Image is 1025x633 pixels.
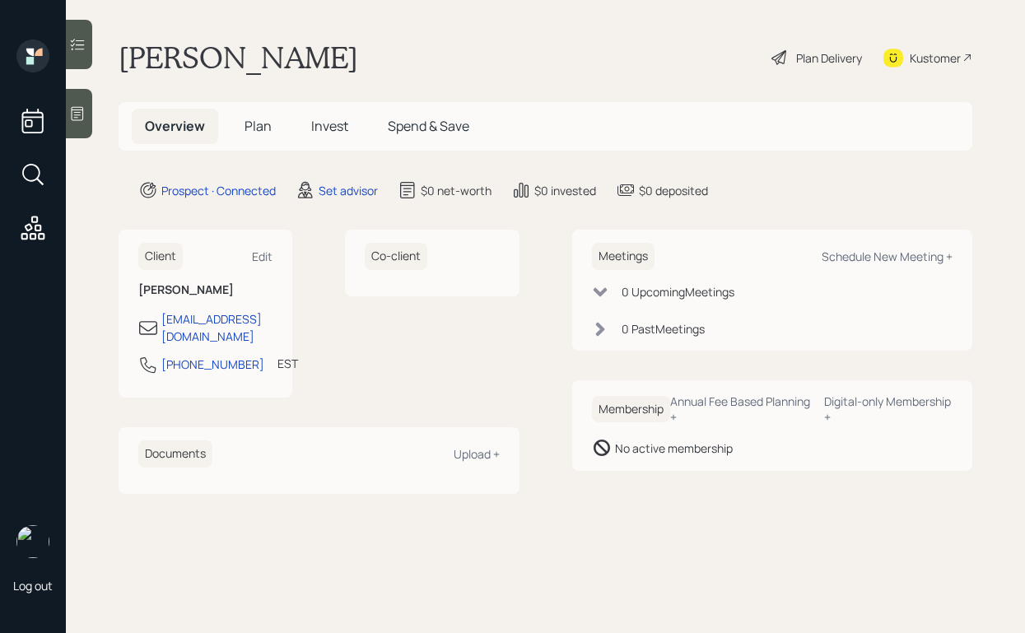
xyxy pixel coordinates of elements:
div: Set advisor [319,182,378,199]
div: Log out [13,578,53,593]
div: Kustomer [910,49,961,67]
h6: Membership [592,396,670,423]
h6: Meetings [592,243,655,270]
div: [PHONE_NUMBER] [161,356,264,373]
h6: Documents [138,440,212,468]
div: $0 deposited [639,182,708,199]
div: EST [277,355,298,372]
img: robby-grisanti-headshot.png [16,525,49,558]
h6: Client [138,243,183,270]
div: [EMAIL_ADDRESS][DOMAIN_NAME] [161,310,273,345]
div: Plan Delivery [796,49,862,67]
span: Overview [145,117,205,135]
div: Edit [252,249,273,264]
h6: [PERSON_NAME] [138,283,273,297]
div: Schedule New Meeting + [822,249,953,264]
div: Prospect · Connected [161,182,276,199]
span: Spend & Save [388,117,469,135]
span: Invest [311,117,348,135]
div: No active membership [615,440,733,457]
div: Upload + [454,446,500,462]
div: $0 invested [534,182,596,199]
h1: [PERSON_NAME] [119,40,358,76]
span: Plan [245,117,272,135]
div: Annual Fee Based Planning + [670,393,811,425]
div: $0 net-worth [421,182,492,199]
div: Digital-only Membership + [824,393,953,425]
div: 0 Past Meeting s [622,320,705,337]
div: 0 Upcoming Meeting s [622,283,734,300]
h6: Co-client [365,243,427,270]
